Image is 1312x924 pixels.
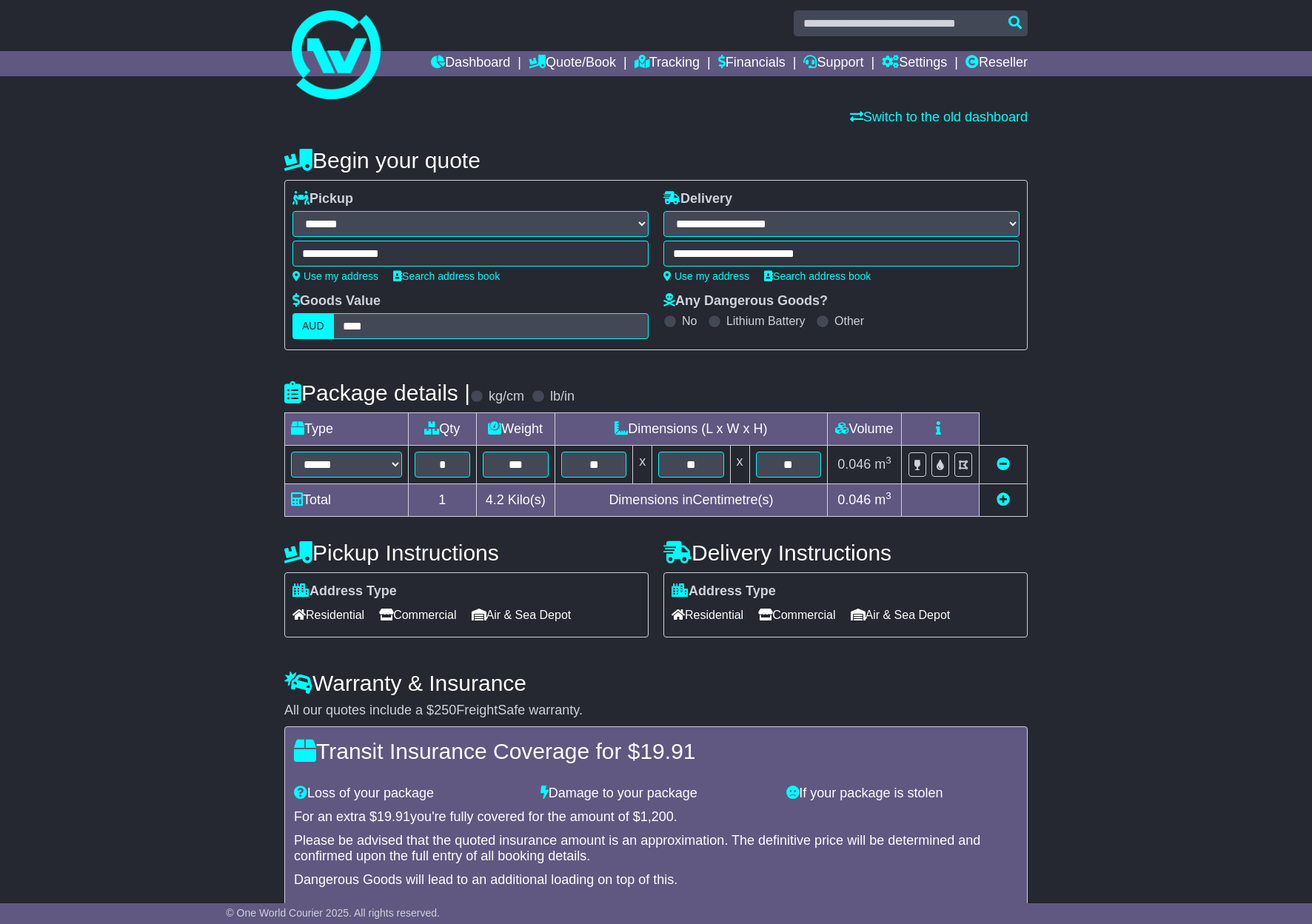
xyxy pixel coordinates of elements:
a: Quote/Book [529,51,616,76]
label: Other [834,314,864,328]
td: Type [285,413,409,446]
span: Air & Sea Depot [472,603,572,626]
div: Dangerous Goods will lead to an additional loading on top of this. [294,872,1018,888]
span: Commercial [379,603,456,626]
td: Weight [476,413,555,446]
td: x [730,446,749,484]
div: For an extra $ you're fully covered for the amount of $ . [294,809,1018,826]
h4: Transit Insurance Coverage for $ [294,739,1018,763]
label: No [682,314,697,328]
td: Kilo(s) [476,484,555,517]
label: Any Dangerous Goods? [663,293,828,309]
span: m [874,492,891,507]
a: Dashboard [431,51,510,76]
span: 0.046 [837,492,871,507]
a: Search address book [393,270,500,282]
a: Support [803,51,863,76]
label: Address Type [672,583,776,600]
sup: 3 [886,455,891,466]
span: 1,200 [640,809,674,824]
a: Settings [882,51,947,76]
span: 4.2 [486,492,504,507]
div: If your package is stolen [779,786,1025,802]
td: x [633,446,652,484]
h4: Package details | [284,381,470,405]
h4: Pickup Instructions [284,540,649,565]
label: Delivery [663,191,732,207]
div: Please be advised that the quoted insurance amount is an approximation. The definitive price will... [294,833,1018,865]
span: Residential [672,603,743,626]
td: Dimensions in Centimetre(s) [555,484,827,517]
td: Qty [409,413,477,446]
a: Financials [718,51,786,76]
td: Dimensions (L x W x H) [555,413,827,446]
sup: 3 [886,490,891,501]
a: Switch to the old dashboard [850,110,1028,124]
a: Reseller [965,51,1028,76]
span: Commercial [758,603,835,626]
span: Residential [292,603,364,626]
label: Lithium Battery [726,314,806,328]
div: Loss of your package [287,786,533,802]
div: Damage to your package [533,786,780,802]
a: Remove this item [997,457,1010,472]
label: kg/cm [489,389,524,405]
div: All our quotes include a $ FreightSafe warranty. [284,703,1028,719]
label: Address Type [292,583,397,600]
span: © One World Courier 2025. All rights reserved. [226,907,440,919]
a: Tracking [635,51,700,76]
label: Pickup [292,191,353,207]
label: Goods Value [292,293,381,309]
label: AUD [292,313,334,339]
td: 1 [409,484,477,517]
a: Search address book [764,270,871,282]
span: 250 [434,703,456,717]
h4: Begin your quote [284,148,1028,173]
td: Volume [827,413,901,446]
h4: Warranty & Insurance [284,671,1028,695]
a: Add new item [997,492,1010,507]
span: Air & Sea Depot [851,603,951,626]
td: Total [285,484,409,517]
span: 0.046 [837,457,871,472]
label: lb/in [550,389,575,405]
span: m [874,457,891,472]
a: Use my address [663,270,749,282]
h4: Delivery Instructions [663,540,1028,565]
a: Use my address [292,270,378,282]
span: 19.91 [640,739,695,763]
span: 19.91 [377,809,410,824]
